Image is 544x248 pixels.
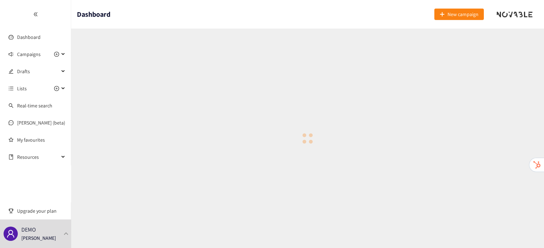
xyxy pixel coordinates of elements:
a: Real-time search [17,102,52,109]
span: New campaign [448,10,478,18]
span: trophy [9,208,14,213]
p: [PERSON_NAME] [21,234,56,242]
span: Upgrade your plan [17,204,66,218]
span: sound [9,52,14,57]
span: user [6,229,15,238]
span: Lists [17,81,27,96]
span: plus [440,12,445,17]
a: [PERSON_NAME] (beta) [17,120,65,126]
span: edit [9,69,14,74]
a: My favourites [17,133,66,147]
p: DEMO [21,225,36,234]
a: Dashboard [17,34,41,40]
span: plus-circle [54,86,59,91]
span: book [9,155,14,160]
span: plus-circle [54,52,59,57]
span: double-left [33,12,38,17]
span: Campaigns [17,47,41,61]
span: Drafts [17,64,59,79]
span: Resources [17,150,59,164]
button: plusNew campaign [434,9,484,20]
span: unordered-list [9,86,14,91]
